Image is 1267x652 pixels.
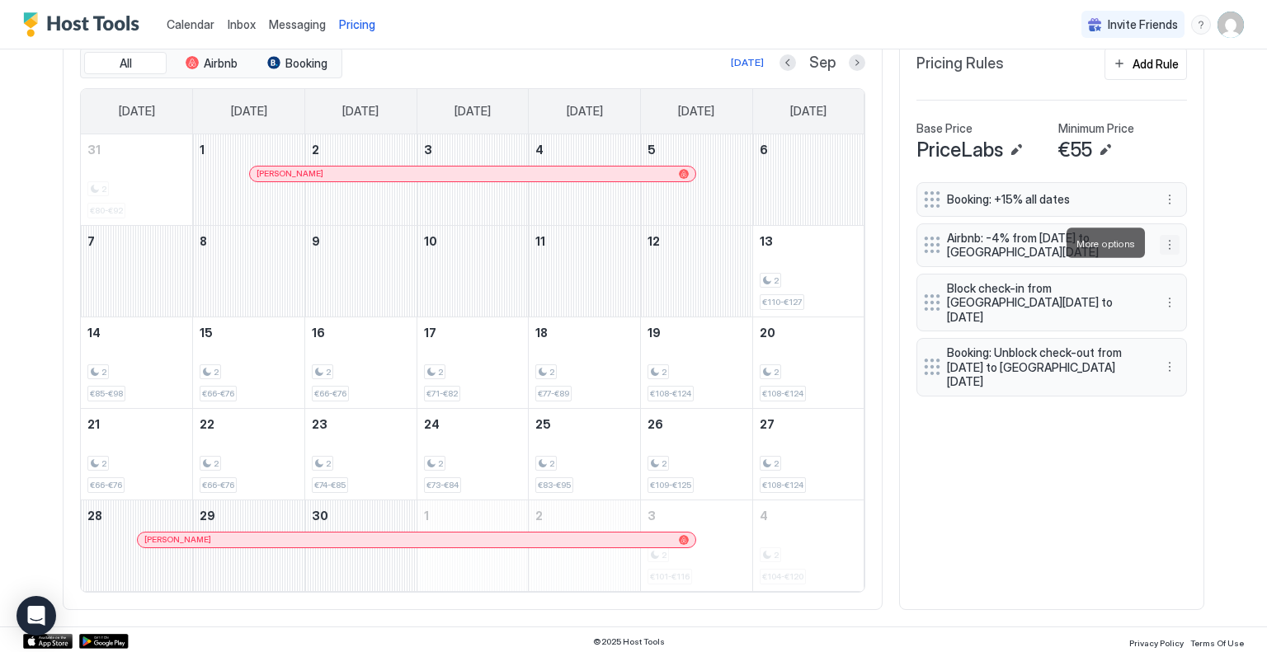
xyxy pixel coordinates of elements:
td: September 6, 2025 [752,134,864,226]
span: 2 [774,275,779,286]
span: 12 [648,234,660,248]
a: September 16, 2025 [305,317,417,348]
span: [PERSON_NAME] [144,534,211,545]
span: 2 [774,367,779,378]
span: 2 [326,458,331,469]
td: September 17, 2025 [417,317,529,408]
a: October 2, 2025 [529,500,640,531]
div: App Store [23,634,73,649]
a: September 1, 2025 [193,134,304,165]
div: menu [1160,235,1180,255]
span: More options [1076,237,1136,250]
a: September 5, 2025 [641,134,752,165]
span: 2 [662,458,666,469]
td: September 23, 2025 [304,408,417,500]
span: Calendar [167,17,214,31]
a: September 8, 2025 [193,226,304,256]
a: Saturday [774,89,843,134]
span: 2 [101,367,106,378]
div: [PERSON_NAME] [257,168,689,179]
td: September 30, 2025 [304,500,417,591]
span: 2 [662,367,666,378]
a: September 4, 2025 [529,134,640,165]
td: August 31, 2025 [81,134,193,226]
span: Pricing [339,17,375,32]
span: 8 [200,234,207,248]
td: September 27, 2025 [752,408,864,500]
span: [DATE] [790,104,827,119]
td: September 15, 2025 [193,317,305,408]
span: 4 [760,509,768,523]
span: 14 [87,326,101,340]
span: [DATE] [455,104,491,119]
span: €55 [1058,138,1092,162]
a: Sunday [102,89,172,134]
a: September 14, 2025 [81,317,192,348]
span: 17 [424,326,436,340]
span: €109-€125 [650,480,691,490]
a: Calendar [167,16,214,33]
div: menu [1160,357,1180,377]
td: September 28, 2025 [81,500,193,591]
span: €83-€95 [538,480,571,490]
td: October 1, 2025 [417,500,529,591]
td: September 11, 2025 [529,225,641,317]
td: September 19, 2025 [641,317,753,408]
span: 2 [438,458,443,469]
a: Host Tools Logo [23,12,147,37]
a: September 17, 2025 [417,317,529,348]
span: 2 [549,458,554,469]
span: 2 [312,143,319,157]
button: More options [1160,357,1180,377]
a: September 19, 2025 [641,317,752,348]
span: 30 [312,509,328,523]
span: 26 [648,417,663,431]
span: 4 [535,143,544,157]
span: 2 [326,367,331,378]
a: Messaging [269,16,326,33]
span: Block check-in from [GEOGRAPHIC_DATA][DATE] to [DATE] [947,281,1143,325]
a: September 9, 2025 [305,226,417,256]
span: €66-€76 [202,480,234,490]
span: 2 [214,458,219,469]
a: October 4, 2025 [753,500,864,531]
button: Booking [256,52,338,75]
span: 2 [549,367,554,378]
span: €110-€127 [762,297,802,307]
span: 24 [424,417,440,431]
a: Friday [662,89,731,134]
td: October 4, 2025 [752,500,864,591]
span: €108-€124 [762,480,803,490]
span: [DATE] [119,104,155,119]
td: September 24, 2025 [417,408,529,500]
span: All [120,56,132,71]
a: September 6, 2025 [753,134,864,165]
button: More options [1160,293,1180,312]
span: 2 [535,509,543,523]
button: All [84,52,167,75]
td: September 2, 2025 [304,134,417,226]
a: October 1, 2025 [417,500,529,531]
td: September 5, 2025 [641,134,753,226]
button: Edit [1006,140,1026,160]
span: €73-€84 [426,480,459,490]
span: €74-€85 [314,480,346,490]
span: 5 [648,143,656,157]
td: October 3, 2025 [641,500,753,591]
span: 3 [424,143,432,157]
span: [PERSON_NAME] [257,168,323,179]
span: 15 [200,326,213,340]
a: September 15, 2025 [193,317,304,348]
td: September 8, 2025 [193,225,305,317]
div: menu [1160,190,1180,209]
a: September 10, 2025 [417,226,529,256]
span: 3 [648,509,656,523]
span: Minimum Price [1058,121,1134,136]
span: Airbnb [204,56,238,71]
span: Inbox [228,17,256,31]
a: September 24, 2025 [417,409,529,439]
span: Base Price [916,121,973,136]
span: €66-€76 [314,388,346,399]
span: 22 [200,417,214,431]
a: September 26, 2025 [641,409,752,439]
